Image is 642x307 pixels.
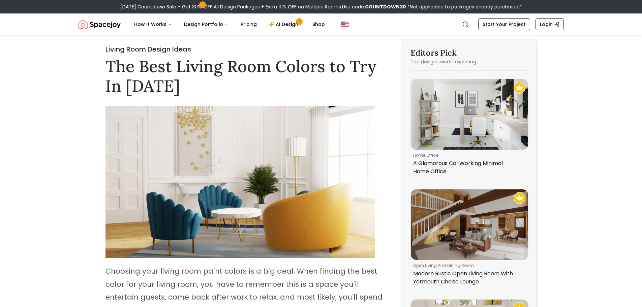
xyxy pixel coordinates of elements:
img: Modern Rustic Open Living Room With Yarmouth Chaise Lounge [411,189,528,260]
a: Login [536,18,564,30]
b: COUNTDOWN30 [365,3,406,10]
span: *Not applicable to packages already purchased* [406,3,522,10]
span: Use code: [342,3,406,10]
nav: Global [79,13,564,35]
img: Recommended Spacejoy Design - Modern Rustic Open Living Room With Yarmouth Chaise Lounge [514,192,525,204]
div: [DATE] Countdown Sale – Get 30% OFF All Design Packages + Extra 10% OFF on Multiple Rooms. [120,3,522,10]
h1: The Best Living Room Colors to Try In [DATE] [105,57,385,95]
a: AI Design [264,18,306,31]
nav: Main [129,18,330,31]
h2: Living Room Design Ideas [105,44,385,54]
button: How It Works [129,18,177,31]
a: Spacejoy [79,18,121,31]
button: Design Portfolio [179,18,234,31]
p: Modern Rustic Open Living Room With Yarmouth Chaise Lounge [413,270,523,286]
img: Recommended Spacejoy Design - A Glamorous Co-Working Minimal Home Office [514,82,525,94]
a: A Glamorous Co-Working Minimal Home OfficeRecommended Spacejoy Design - A Glamorous Co-Working Mi... [410,79,528,178]
p: home office [413,153,523,158]
a: Start Your Project [478,18,530,30]
a: Pricing [235,18,262,31]
a: Modern Rustic Open Living Room With Yarmouth Chaise LoungeRecommended Spacejoy Design - Modern Ru... [410,189,528,288]
p: A Glamorous Co-Working Minimal Home Office [413,159,523,176]
h3: Editors Pick [410,48,528,58]
a: Shop [307,18,330,31]
img: United States [341,20,349,28]
p: Top designs worth exploring [410,58,528,65]
img: Spacejoy Logo [79,18,121,31]
img: Best living room paint colors [105,106,375,258]
img: A Glamorous Co-Working Minimal Home Office [411,79,528,150]
p: open living and dining room [413,263,523,268]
